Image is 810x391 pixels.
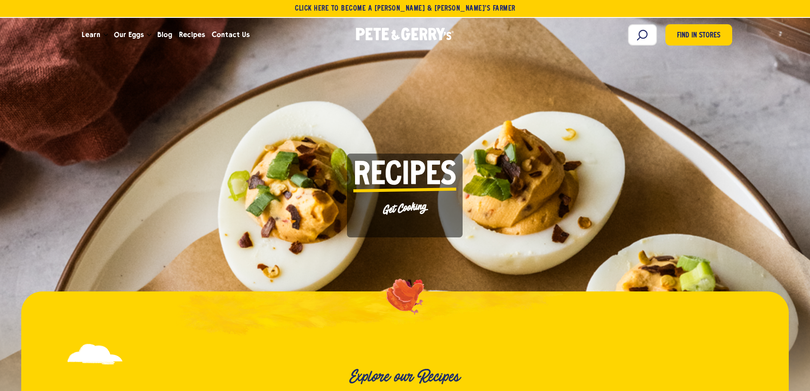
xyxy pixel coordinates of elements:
span: Find in Stores [677,30,720,42]
input: Search [628,24,657,46]
h2: Explore our Recipes [85,368,725,386]
a: Our Eggs [111,23,147,46]
button: Open the dropdown menu for Our Eggs [147,34,151,37]
a: Learn [78,23,104,46]
a: Contact Us [208,23,253,46]
span: Blog [157,29,172,40]
button: Open the dropdown menu for Learn [104,34,108,37]
span: Contact Us [212,29,250,40]
a: Find in Stores [665,24,732,46]
span: Learn [82,29,100,40]
span: Recipes [179,29,205,40]
span: Our Eggs [114,29,144,40]
p: Get Cooking [353,197,457,220]
a: Recipes [176,23,208,46]
a: Blog [154,23,176,46]
span: Recipes [353,160,456,192]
